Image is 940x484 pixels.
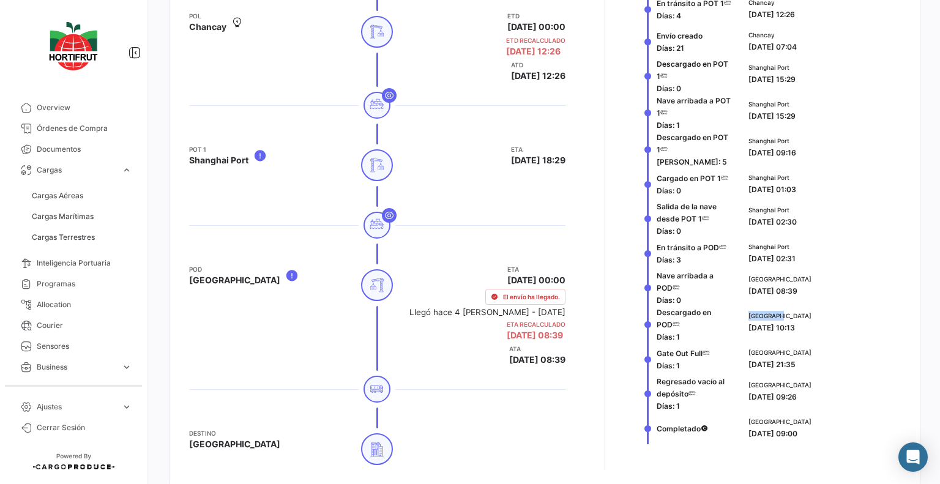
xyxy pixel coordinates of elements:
span: [DATE] 01:03 [748,185,796,194]
app-card-info-title: ETA Recalculado [507,319,565,329]
span: Inteligencia Portuaria [37,258,132,269]
span: Días: 0 [657,296,681,305]
a: Inteligencia Portuaria [10,253,137,274]
app-card-info-title: POT 1 [189,144,248,154]
span: Días: 1 [657,332,680,341]
span: Shanghai Port [748,242,796,251]
span: El envío ha llegado. [503,292,560,302]
span: Cargas Terrestres [32,232,95,243]
span: Días: 3 [657,255,681,264]
a: Órdenes de Compra [10,118,137,139]
span: Cargas Aéreas [32,190,83,201]
app-card-info-title: ETA [507,264,565,274]
span: [DATE] 00:00 [507,274,565,286]
span: Chancay [748,30,797,40]
div: Abrir Intercom Messenger [898,442,928,472]
span: Documentos [37,144,132,155]
span: Gate Out Full [657,349,703,358]
span: Descargado en POT 1 [657,133,728,154]
a: Documentos [10,139,137,160]
a: Allocation [10,294,137,315]
span: [GEOGRAPHIC_DATA] [189,274,280,286]
span: [DATE] 09:26 [748,392,797,401]
span: Descargado en POD [657,308,711,329]
span: [DATE] 15:29 [748,75,796,84]
span: Completado [657,424,701,433]
span: Cerrar Sesión [37,422,132,433]
span: Días: 1 [657,361,680,370]
span: Business [37,362,116,373]
span: Regresado vacío al depósito [657,377,725,398]
span: Sensores [37,341,132,352]
span: [DATE] 02:31 [748,254,796,263]
span: [GEOGRAPHIC_DATA] [748,274,811,284]
a: Cargas Aéreas [27,187,137,205]
span: [DATE] 02:30 [748,217,797,226]
span: [GEOGRAPHIC_DATA] [748,417,811,426]
span: [DATE] 10:13 [748,323,795,332]
span: Overview [37,102,132,113]
span: Chancay [189,21,226,33]
a: Cargas Terrestres [27,228,137,247]
a: Cargas Marítimas [27,207,137,226]
span: [GEOGRAPHIC_DATA] [748,380,811,390]
span: [DATE] 00:00 [507,21,565,33]
span: Días: 0 [657,186,681,195]
a: Programas [10,274,137,294]
span: [DATE] 08:39 [748,286,797,296]
span: [GEOGRAPHIC_DATA] [748,348,811,357]
span: [DATE] 07:04 [748,42,797,51]
app-card-info-title: ETA [511,144,565,154]
span: Nave arribada a POD [657,271,714,292]
span: Días: 0 [657,84,681,93]
span: Shanghai Port [748,62,796,72]
span: [DATE] 15:29 [748,111,796,121]
span: Cargas [37,165,116,176]
a: Overview [10,97,137,118]
span: Shanghai Port [748,205,797,215]
span: [GEOGRAPHIC_DATA] [748,311,811,321]
span: Días: 1 [657,121,680,130]
span: Shanghai Port [748,136,796,146]
span: [DATE] 12:26 [748,10,795,19]
app-card-info-title: ETD [507,11,565,21]
app-card-info-title: ETD Recalculado [506,35,565,45]
span: [GEOGRAPHIC_DATA] [189,438,280,450]
span: Días: 1 [657,401,680,411]
span: expand_more [121,165,132,176]
app-card-info-title: POL [189,11,226,21]
span: expand_more [121,401,132,412]
span: expand_more [121,362,132,373]
span: [DATE] 12:26 [506,45,561,58]
span: Días: 21 [657,43,684,53]
span: [DATE] 08:39 [509,354,565,366]
span: [DATE] 09:00 [748,429,797,438]
app-card-info-title: POD [189,264,280,274]
span: [DATE] 12:26 [511,70,565,82]
span: Días: 4 [657,11,681,20]
span: Shanghai Port [748,173,796,182]
span: [DATE] 09:16 [748,148,796,157]
span: Órdenes de Compra [37,123,132,134]
span: Salida de la nave desde POT 1 [657,202,717,223]
span: Cargas Marítimas [32,211,94,222]
span: Nave arribada a POT 1 [657,96,731,117]
span: Descargado en POT 1 [657,59,728,81]
a: Courier [10,315,137,336]
span: En tránsito a POD [657,243,719,252]
span: [DATE] 21:35 [748,360,796,369]
span: Días: 0 [657,226,681,236]
span: Envío creado [657,31,703,40]
span: Cargado en POT 1 [657,174,721,183]
span: Programas [37,278,132,289]
img: logo-hortifrut.svg [43,15,104,78]
span: Shanghai Port [748,99,796,109]
small: Llegó hace 4 [PERSON_NAME] - [DATE] [409,307,565,317]
span: Allocation [37,299,132,310]
span: [PERSON_NAME]: 5 [657,157,727,166]
span: Shanghai Port [189,154,248,166]
span: Ajustes [37,401,116,412]
span: Courier [37,320,132,331]
span: [DATE] 08:39 [507,330,563,340]
app-card-info-title: Destino [189,428,280,438]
